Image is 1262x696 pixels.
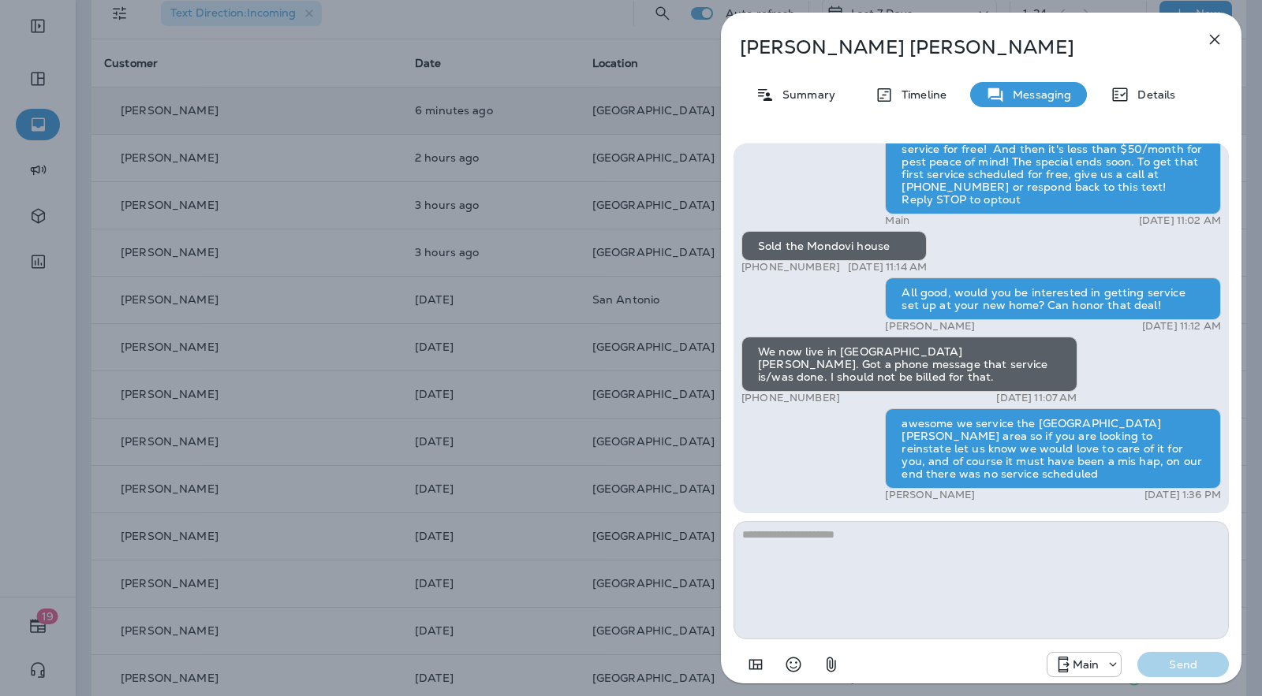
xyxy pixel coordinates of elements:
[1144,489,1221,501] p: [DATE] 1:36 PM
[741,337,1077,392] div: We now live in [GEOGRAPHIC_DATA][PERSON_NAME]. Got a phone message that service is/was done. I sh...
[885,408,1221,489] div: awesome we service the [GEOGRAPHIC_DATA][PERSON_NAME] area so if you are looking to reinstate let...
[885,74,1221,214] div: Hey [PERSON_NAME], this is Moxie Pest Control, we used to service your home! Reaching out with an...
[741,231,927,261] div: Sold the Mondovi house
[885,320,975,333] p: [PERSON_NAME]
[1005,88,1071,101] p: Messaging
[778,649,809,680] button: Select an emoji
[1129,88,1175,101] p: Details
[885,489,975,501] p: [PERSON_NAME]
[1073,658,1100,671] p: Main
[1139,214,1221,227] p: [DATE] 11:02 AM
[775,88,835,101] p: Summary
[741,392,840,404] p: [PHONE_NUMBER]
[740,36,1171,58] p: [PERSON_NAME] [PERSON_NAME]
[741,261,840,274] p: [PHONE_NUMBER]
[740,649,771,680] button: Add in a premade template
[1047,655,1122,674] div: +1 (817) 482-3792
[885,214,909,227] p: Main
[885,277,1221,320] div: All good, would you be interested in getting service set up at your new home? Can honor that deal!
[996,392,1077,404] p: [DATE] 11:07 AM
[894,88,946,101] p: Timeline
[1142,320,1221,333] p: [DATE] 11:12 AM
[848,261,927,274] p: [DATE] 11:14 AM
